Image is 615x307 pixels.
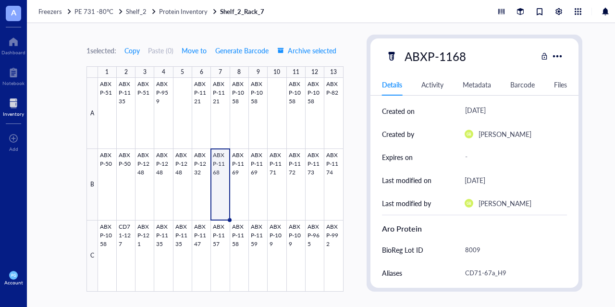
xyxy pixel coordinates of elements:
[143,66,147,78] div: 3
[105,66,109,78] div: 1
[38,7,62,16] span: Freezers
[126,7,218,16] a: Shelf_2Protein Inventory
[461,148,564,166] div: -
[86,45,116,56] div: 1 selected:
[510,79,535,90] div: Barcode
[9,146,18,152] div: Add
[181,43,207,58] button: Move to
[382,129,414,139] div: Created by
[124,66,128,78] div: 2
[148,43,173,58] button: Paste (0)
[461,263,564,283] div: CD71-67a_H9
[382,106,415,116] div: Created on
[463,79,491,90] div: Metadata
[479,197,531,209] div: [PERSON_NAME]
[400,46,470,66] div: ABXP-1168
[273,66,280,78] div: 10
[86,78,98,149] div: A
[382,79,402,90] div: Details
[382,152,413,162] div: Expires on
[465,174,485,186] div: [DATE]
[257,66,260,78] div: 9
[382,268,402,278] div: Aliases
[86,149,98,220] div: B
[461,102,564,120] div: [DATE]
[277,47,336,54] span: Archive selected
[421,79,443,90] div: Activity
[86,221,98,292] div: C
[124,47,140,54] span: Copy
[554,79,567,90] div: Files
[74,7,113,16] span: PE 731 -80°C
[382,198,431,209] div: Last modified by
[1,49,25,55] div: Dashboard
[215,43,269,58] button: Generate Barcode
[382,245,423,255] div: BioReg Lot ID
[311,66,318,78] div: 12
[162,66,165,78] div: 4
[124,43,140,58] button: Copy
[237,66,241,78] div: 8
[4,280,23,285] div: Account
[11,273,16,277] span: PG
[330,66,337,78] div: 13
[461,240,564,260] div: 8009
[182,47,207,54] span: Move to
[293,66,299,78] div: 11
[467,132,471,136] span: GB
[220,7,266,16] a: Shelf_2_Rack_7
[467,201,471,206] span: GB
[2,80,25,86] div: Notebook
[74,7,124,16] a: PE 731 -80°C
[215,47,269,54] span: Generate Barcode
[38,7,73,16] a: Freezers
[200,66,203,78] div: 6
[181,66,184,78] div: 5
[382,223,567,234] div: Aro Protein
[11,6,16,18] span: A
[159,7,208,16] span: Protein Inventory
[3,111,24,117] div: Inventory
[219,66,222,78] div: 7
[126,7,147,16] span: Shelf_2
[382,175,431,185] div: Last modified on
[277,43,337,58] button: Archive selected
[3,96,24,117] a: Inventory
[479,128,531,140] div: [PERSON_NAME]
[2,65,25,86] a: Notebook
[1,34,25,55] a: Dashboard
